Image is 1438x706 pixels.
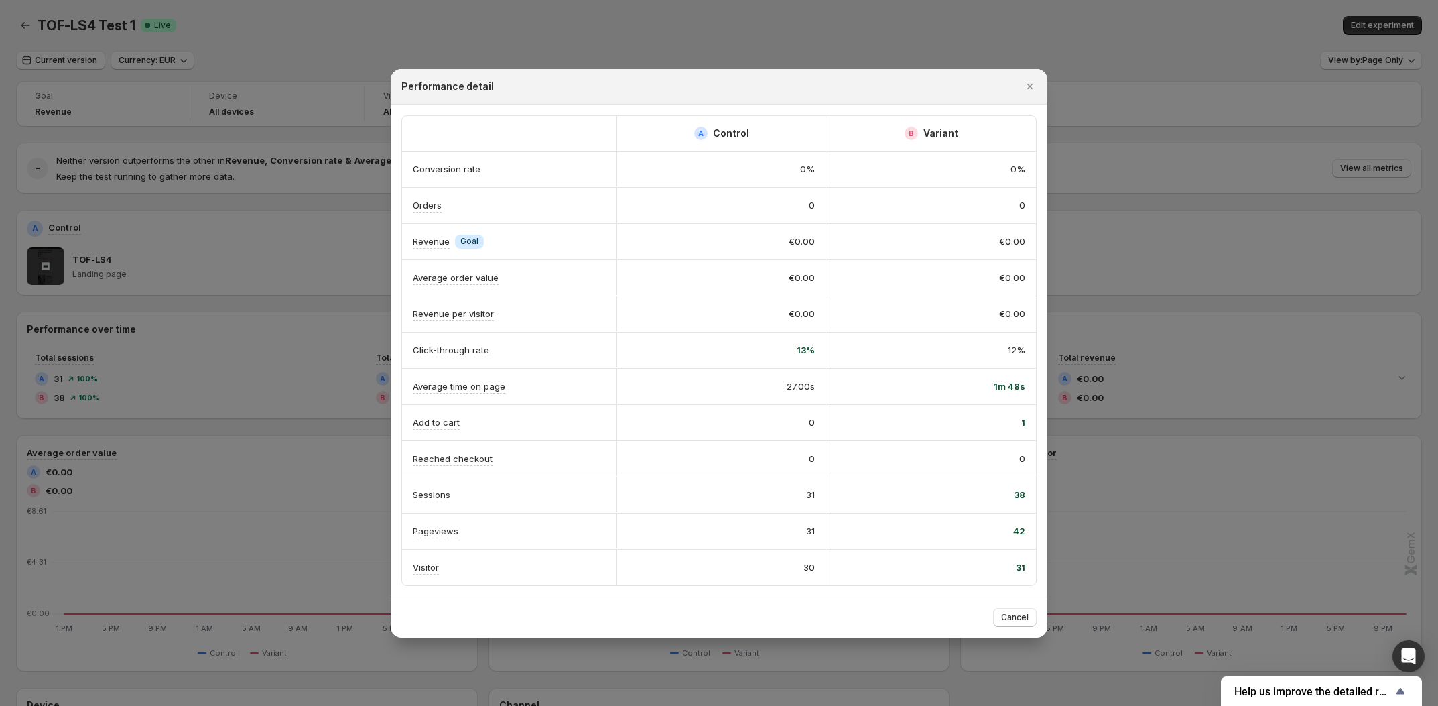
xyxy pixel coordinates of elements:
[413,561,439,574] p: Visitor
[999,235,1025,248] span: €0.00
[809,416,815,429] span: 0
[1016,561,1025,574] span: 31
[1021,77,1039,96] button: Close
[413,307,494,320] p: Revenue per visitor
[1234,683,1409,699] button: Show survey - Help us improve the detailed report for A/B campaigns
[413,524,458,538] p: Pageviews
[401,80,494,93] h2: Performance detail
[806,488,815,502] span: 31
[1019,198,1025,212] span: 0
[713,127,749,140] h2: Control
[1019,452,1025,465] span: 0
[413,343,489,357] p: Click-through rate
[994,379,1025,393] span: 1m 48s
[413,235,450,248] p: Revenue
[1021,416,1025,429] span: 1
[460,236,478,247] span: Goal
[413,452,493,465] p: Reached checkout
[789,271,815,284] span: €0.00
[413,379,505,393] p: Average time on page
[698,129,704,137] h2: A
[413,488,450,502] p: Sessions
[806,524,815,538] span: 31
[923,127,958,140] h2: Variant
[1014,488,1025,502] span: 38
[789,235,815,248] span: €0.00
[1008,343,1025,357] span: 12%
[809,198,815,212] span: 0
[797,343,815,357] span: 13%
[909,129,914,137] h2: B
[809,452,815,465] span: 0
[787,379,815,393] span: 27.00s
[800,162,815,176] span: 0%
[413,271,499,284] p: Average order value
[1234,685,1392,698] span: Help us improve the detailed report for A/B campaigns
[1010,162,1025,176] span: 0%
[413,198,442,212] p: Orders
[1392,640,1425,672] div: Open Intercom Messenger
[999,271,1025,284] span: €0.00
[1001,612,1029,623] span: Cancel
[999,307,1025,320] span: €0.00
[993,608,1037,627] button: Cancel
[413,162,480,176] p: Conversion rate
[803,561,815,574] span: 30
[789,307,815,320] span: €0.00
[413,416,460,429] p: Add to cart
[1013,524,1025,538] span: 42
